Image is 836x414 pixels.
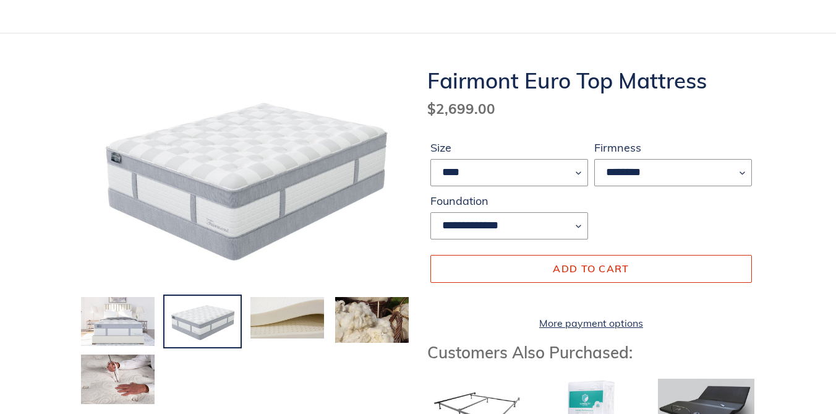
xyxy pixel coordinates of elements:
img: Load image into Gallery viewer, natural-talalay-latex-comfort-layers [249,296,325,340]
img: Load image into Gallery viewer, Organic-wool-in-basket [334,296,410,344]
h3: Customers Also Purchased: [427,343,755,362]
img: Load image into Gallery viewer, Fairmont-euro-top-mattress-angled-view [164,296,241,348]
button: Add to cart [430,255,752,282]
img: Load image into Gallery viewer, Hand-tufting-process [80,353,156,405]
label: Foundation [430,192,588,209]
label: Firmness [594,139,752,156]
label: Size [430,139,588,156]
span: $2,699.00 [427,100,495,118]
img: Load image into Gallery viewer, Fairmont-euro-top-talalay-latex-hybrid-mattress-and-foundation [80,296,156,348]
span: Add to cart [553,262,629,275]
a: More payment options [430,316,752,330]
h1: Fairmont Euro Top Mattress [427,67,755,93]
